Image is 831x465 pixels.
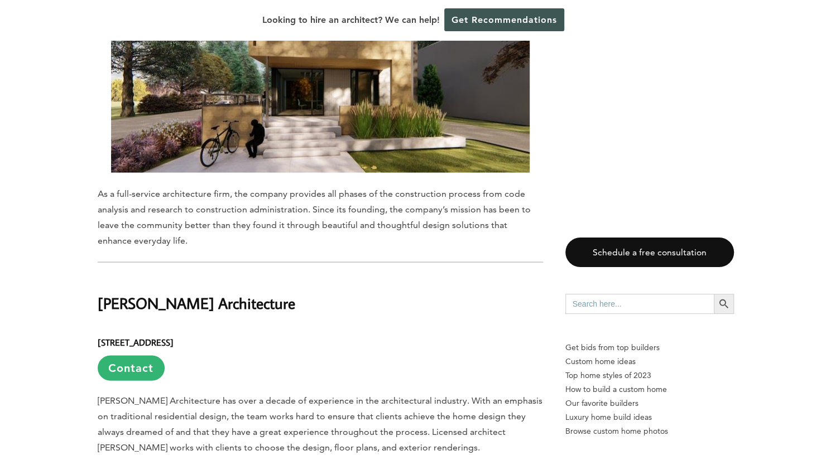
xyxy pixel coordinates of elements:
a: Our favorite builders [565,396,734,410]
a: Contact [98,355,165,380]
input: Search here... [565,294,714,314]
a: Browse custom home photos [565,424,734,438]
a: Schedule a free consultation [565,238,734,267]
a: Luxury home build ideas [565,410,734,424]
h2: [PERSON_NAME] Architecture [98,275,543,314]
h6: [STREET_ADDRESS] [98,326,543,380]
p: [PERSON_NAME] Architecture has over a decade of experience in the architectural industry. With an... [98,393,543,455]
iframe: Drift Widget Chat Controller [775,409,818,452]
a: Top home styles of 2023 [565,369,734,382]
svg: Search [718,298,730,310]
p: As a full-service architecture firm, the company provides all phases of the construction process ... [98,186,543,248]
a: Get Recommendations [444,8,564,31]
a: Custom home ideas [565,355,734,369]
a: How to build a custom home [565,382,734,396]
p: Get bids from top builders [565,341,734,355]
